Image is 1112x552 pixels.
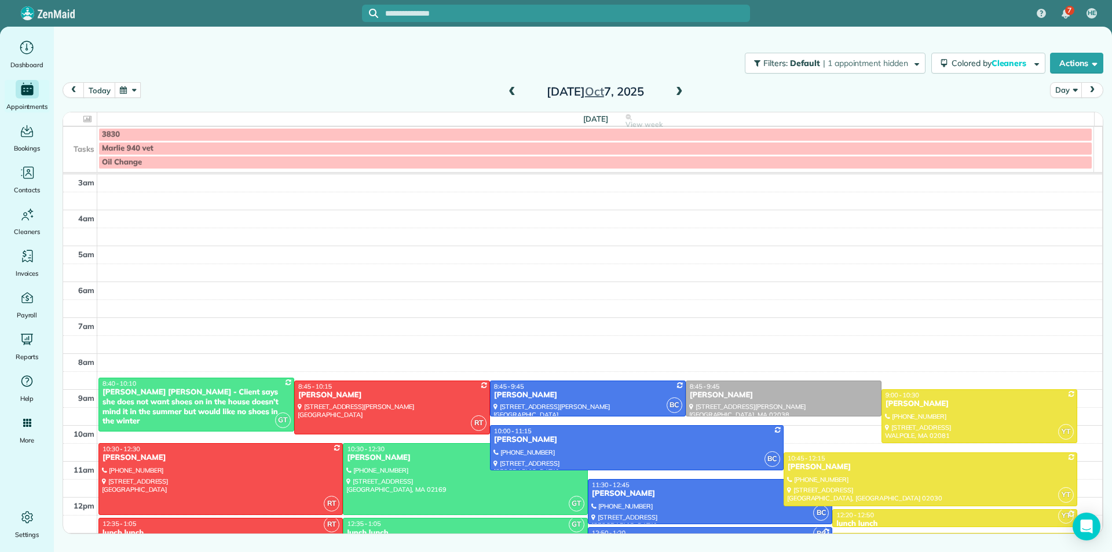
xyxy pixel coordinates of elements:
span: GT [569,517,584,532]
span: 8:45 - 10:15 [298,382,332,390]
a: Reports [5,330,49,363]
div: [PERSON_NAME] [298,390,487,400]
span: BC [765,451,780,467]
span: 8am [78,357,94,367]
span: 12:35 - 1:05 [103,520,136,528]
span: 11am [74,465,94,474]
a: Appointments [5,80,49,112]
div: lunch lunch [836,519,1073,529]
span: 12pm [74,501,94,510]
div: lunch lunch [346,528,584,538]
span: 8:45 - 9:45 [494,382,524,390]
button: next [1081,82,1103,98]
button: Day [1050,82,1082,98]
a: Help [5,372,49,404]
span: Invoices [16,268,39,279]
button: prev [63,82,85,98]
span: Filters: [763,58,788,68]
span: Oil Change [102,158,142,167]
span: Dashboard [10,59,43,71]
span: Colored by [952,58,1030,68]
a: Cleaners [5,205,49,237]
span: YT [1058,487,1074,503]
span: GT [275,412,291,428]
span: Cleaners [14,226,40,237]
span: Settings [15,529,39,540]
div: [PERSON_NAME] [689,390,878,400]
button: Focus search [362,9,378,18]
a: Payroll [5,288,49,321]
span: 3830 [102,130,120,139]
span: RT [324,496,339,511]
div: [PERSON_NAME] [PERSON_NAME] - Client says she does not want shoes on in the house doesn’t mind it... [102,388,291,427]
div: 7 unread notifications [1054,1,1078,27]
span: 10:45 - 12:15 [788,454,825,462]
div: [PERSON_NAME] [787,462,1074,472]
span: Default [790,58,821,68]
div: [PERSON_NAME] [493,390,682,400]
a: Filters: Default | 1 appointment hidden [739,53,926,74]
span: BC [667,397,682,413]
span: 7am [78,321,94,331]
span: 8:45 - 9:45 [690,382,720,390]
span: 10:30 - 12:30 [347,445,385,453]
div: [PERSON_NAME] [346,453,584,463]
div: [PERSON_NAME] [591,489,829,499]
span: 12:50 - 1:20 [592,529,625,537]
span: HE [1088,9,1096,18]
a: Settings [5,508,49,540]
span: 9:00 - 10:30 [886,391,919,399]
span: Oct [585,84,604,98]
span: 11:30 - 12:45 [592,481,630,489]
span: 7 [1067,6,1071,15]
span: Bookings [14,142,41,154]
span: 9am [78,393,94,403]
div: lunch lunch [102,528,339,538]
button: Actions [1050,53,1103,74]
span: BC [813,505,829,521]
span: Appointments [6,101,48,112]
span: 5am [78,250,94,259]
span: 10:30 - 12:30 [103,445,140,453]
svg: Focus search [369,9,378,18]
span: 10:00 - 11:15 [494,427,532,435]
h2: [DATE] 7, 2025 [523,85,668,98]
span: Reports [16,351,39,363]
span: Payroll [17,309,38,321]
span: GT [569,496,584,511]
span: 6am [78,286,94,295]
button: today [83,82,115,98]
span: Contacts [14,184,40,196]
span: 3am [78,178,94,187]
div: [PERSON_NAME] [885,399,1074,409]
span: 12:35 - 1:05 [347,520,381,528]
span: View week [625,120,663,129]
span: 10am [74,429,94,438]
div: [PERSON_NAME] [493,435,780,445]
a: Invoices [5,247,49,279]
div: [PERSON_NAME] [102,453,339,463]
span: 12:20 - 12:50 [836,511,874,519]
span: Cleaners [992,58,1029,68]
div: Open Intercom Messenger [1073,513,1100,540]
span: RT [471,415,487,431]
span: 4am [78,214,94,223]
a: Bookings [5,122,49,154]
button: Colored byCleaners [931,53,1045,74]
span: Help [20,393,34,404]
span: More [20,434,34,446]
a: Dashboard [5,38,49,71]
span: | 1 appointment hidden [823,58,908,68]
span: RT [324,517,339,532]
a: Contacts [5,163,49,196]
button: Filters: Default | 1 appointment hidden [745,53,926,74]
span: 8:40 - 10:10 [103,379,136,388]
span: [DATE] [583,114,608,123]
span: YT [1058,508,1074,524]
span: YT [1058,424,1074,440]
span: Marlie 940 vet [102,144,153,153]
